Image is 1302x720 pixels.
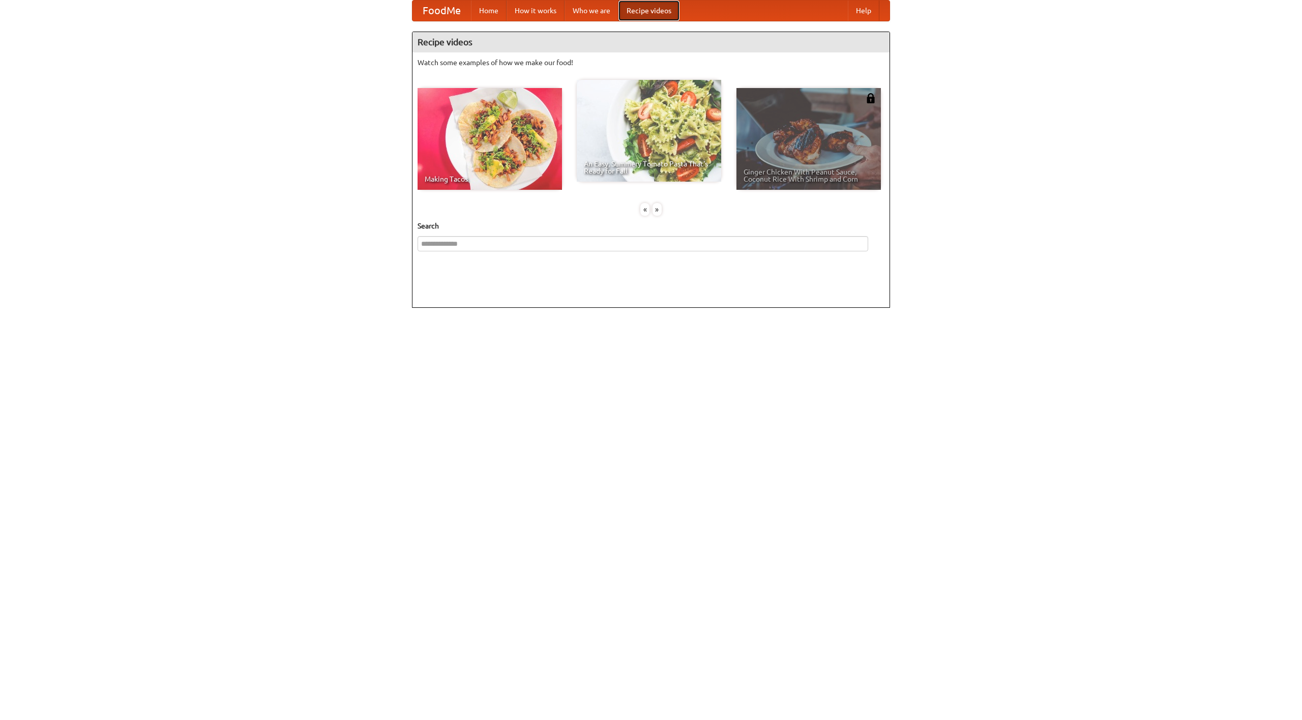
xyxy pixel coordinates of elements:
a: Help [848,1,879,21]
div: » [653,203,662,216]
a: Making Tacos [418,88,562,190]
span: Making Tacos [425,176,555,183]
h4: Recipe videos [412,32,890,52]
a: An Easy, Summery Tomato Pasta That's Ready for Fall [577,80,721,182]
h5: Search [418,221,884,231]
div: « [640,203,649,216]
span: An Easy, Summery Tomato Pasta That's Ready for Fall [584,160,714,175]
img: 483408.png [866,93,876,103]
a: How it works [507,1,565,21]
a: Recipe videos [618,1,679,21]
a: FoodMe [412,1,471,21]
p: Watch some examples of how we make our food! [418,57,884,68]
a: Home [471,1,507,21]
a: Who we are [565,1,618,21]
